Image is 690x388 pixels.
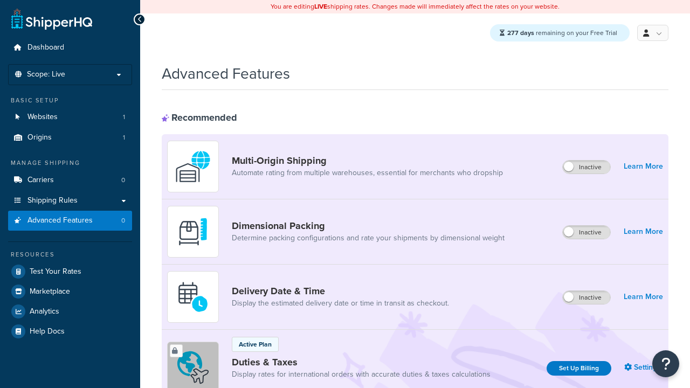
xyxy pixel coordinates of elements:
span: Advanced Features [27,216,93,225]
a: Help Docs [8,322,132,341]
b: LIVE [314,2,327,11]
span: Dashboard [27,43,64,52]
a: Display rates for international orders with accurate duties & taxes calculations [232,369,491,380]
a: Marketplace [8,282,132,301]
a: Settings [624,360,663,375]
span: 0 [121,176,125,185]
a: Set Up Billing [547,361,611,376]
img: WatD5o0RtDAAAAAElFTkSuQmCC [174,148,212,185]
li: Origins [8,128,132,148]
a: Test Your Rates [8,262,132,281]
a: Advanced Features0 [8,211,132,231]
span: 1 [123,113,125,122]
a: Delivery Date & Time [232,285,449,297]
div: Manage Shipping [8,158,132,168]
span: Shipping Rules [27,196,78,205]
span: Marketplace [30,287,70,296]
a: Duties & Taxes [232,356,491,368]
a: Determine packing configurations and rate your shipments by dimensional weight [232,233,505,244]
li: Websites [8,107,132,127]
div: Resources [8,250,132,259]
span: Websites [27,113,58,122]
label: Inactive [563,226,610,239]
a: Websites1 [8,107,132,127]
span: Help Docs [30,327,65,336]
a: Analytics [8,302,132,321]
a: Carriers0 [8,170,132,190]
span: Origins [27,133,52,142]
label: Inactive [563,161,610,174]
span: 0 [121,216,125,225]
span: remaining on your Free Trial [507,28,617,38]
label: Inactive [563,291,610,304]
div: Recommended [162,112,237,123]
span: Carriers [27,176,54,185]
img: DTVBYsAAAAAASUVORK5CYII= [174,213,212,251]
li: Carriers [8,170,132,190]
a: Dashboard [8,38,132,58]
a: Automate rating from multiple warehouses, essential for merchants who dropship [232,168,503,178]
button: Open Resource Center [652,350,679,377]
span: 1 [123,133,125,142]
span: Scope: Live [27,70,65,79]
span: Analytics [30,307,59,316]
a: Dimensional Packing [232,220,505,232]
a: Shipping Rules [8,191,132,211]
a: Multi-Origin Shipping [232,155,503,167]
strong: 277 days [507,28,534,38]
span: Test Your Rates [30,267,81,276]
a: Origins1 [8,128,132,148]
p: Active Plan [239,339,272,349]
img: gfkeb5ejjkALwAAAABJRU5ErkJggg== [174,278,212,316]
div: Basic Setup [8,96,132,105]
a: Learn More [624,159,663,174]
li: Advanced Features [8,211,132,231]
a: Learn More [624,289,663,304]
a: Learn More [624,224,663,239]
a: Display the estimated delivery date or time in transit as checkout. [232,298,449,309]
h1: Advanced Features [162,63,290,84]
